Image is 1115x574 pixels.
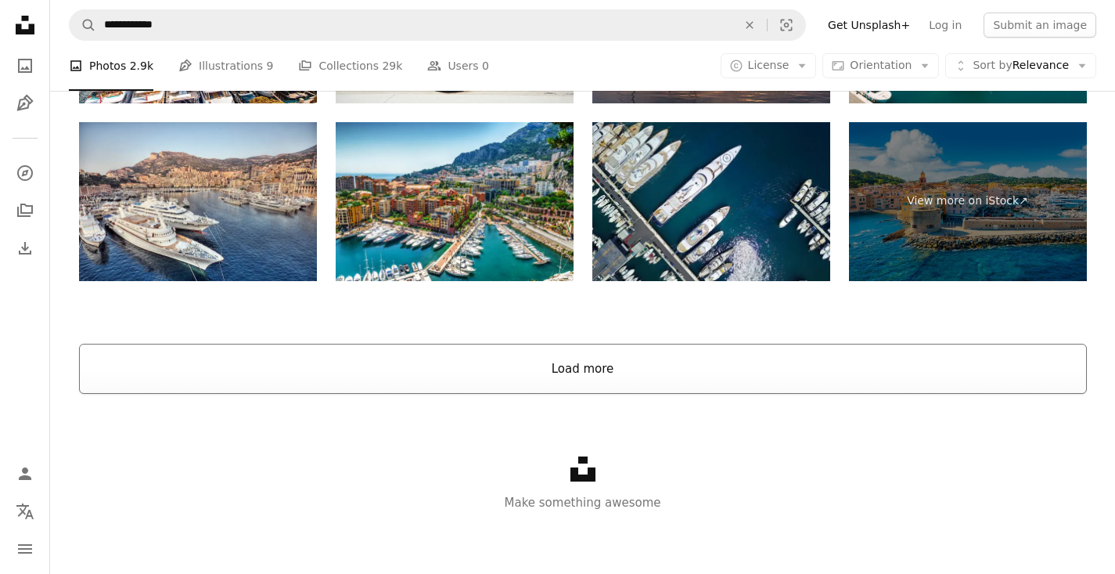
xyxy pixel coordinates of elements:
p: Make something awesome [50,493,1115,512]
a: Collections [9,195,41,226]
img: Monaco Monte Carlo sea view [336,122,574,281]
button: License [721,53,817,78]
a: Home — Unsplash [9,9,41,44]
a: Collections 29k [298,41,402,91]
img: Morning in Monaco [79,122,317,281]
a: Log in [919,13,971,38]
a: Log in / Sign up [9,458,41,489]
span: 0 [482,57,489,74]
button: Search Unsplash [70,10,96,40]
a: Illustrations [9,88,41,119]
form: Find visuals sitewide [69,9,806,41]
a: Download History [9,233,41,264]
a: Users 0 [427,41,489,91]
a: Get Unsplash+ [818,13,919,38]
button: Orientation [822,53,939,78]
span: Sort by [973,59,1012,71]
span: 9 [267,57,274,74]
button: Sort byRelevance [945,53,1096,78]
button: Submit an image [984,13,1096,38]
a: Explore [9,157,41,189]
button: Language [9,496,41,527]
span: Relevance [973,58,1069,74]
img: Aerial view of super yachts in harbor on the Mediterranean coast [592,122,830,281]
button: Menu [9,533,41,565]
button: Visual search [768,10,805,40]
a: Illustrations 9 [178,41,273,91]
button: Load more [79,344,1087,394]
button: Clear [732,10,767,40]
span: Orientation [850,59,912,71]
span: License [748,59,789,71]
span: 29k [382,57,402,74]
a: View more on iStock↗ [849,122,1087,281]
a: Photos [9,50,41,81]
